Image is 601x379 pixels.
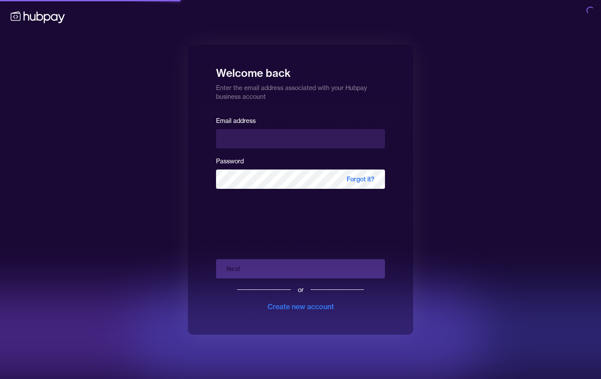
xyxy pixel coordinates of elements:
[216,61,385,80] h1: Welcome back
[268,301,334,312] div: Create new account
[216,157,244,165] label: Password
[298,285,304,294] div: or
[216,117,256,125] label: Email address
[216,80,385,101] p: Enter the email address associated with your Hubpay business account
[336,170,385,189] span: Forgot it?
